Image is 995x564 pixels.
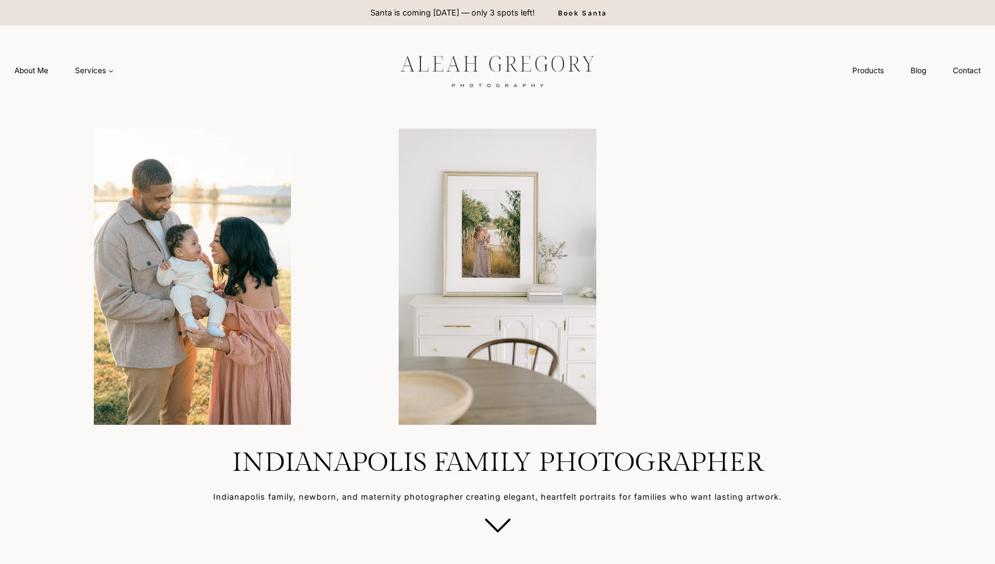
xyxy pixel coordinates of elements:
[75,65,114,76] span: Services
[655,129,951,424] img: Parents holding their baby lovingly by Indianapolis newborn photographer
[839,60,994,81] nav: Secondary
[1,60,62,81] a: About Me
[27,447,968,479] h1: Indianapolis Family Photographer
[370,7,535,19] p: Santa is coming [DATE] — only 3 spots left!
[40,129,955,424] div: Photo Gallery Carousel
[27,492,968,501] h2: Indianapolis family, newborn, and maternity photographer creating elegant, heartfelt portraits fo...
[839,60,897,81] a: Products
[44,129,340,424] img: Family enjoying a sunny day by the lake.
[897,60,939,81] a: Blog
[349,129,645,424] img: mom and baby in custom frame
[1,60,127,81] nav: Primary
[62,60,127,81] a: Services
[939,60,994,81] a: Contact
[373,47,622,94] img: aleah gregory logo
